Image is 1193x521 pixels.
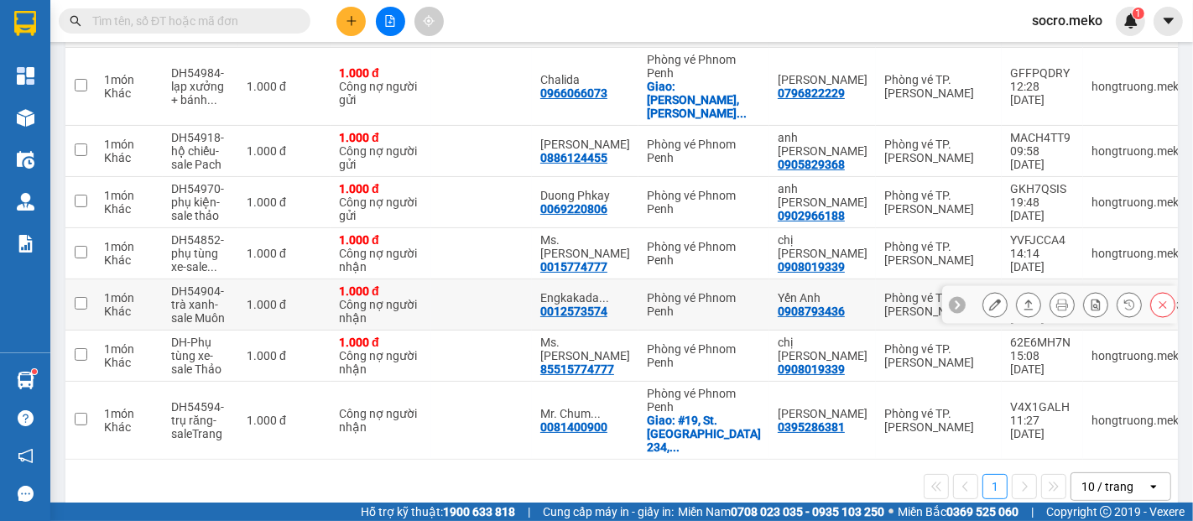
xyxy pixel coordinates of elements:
[1091,144,1185,158] div: hongtruong.meko
[171,284,230,325] div: DH54904-trà xanh-sale Muôn
[171,182,230,222] div: DH54970-phụ kiện-sale thảo
[540,86,607,100] div: 0966066073
[946,505,1018,518] strong: 0369 525 060
[982,292,1008,317] div: Sửa đơn hàng
[884,291,993,318] div: Phòng vé TP. [PERSON_NAME]
[247,414,322,427] div: 1.000 đ
[543,503,674,521] span: Cung cấp máy in - giấy in:
[982,474,1008,499] button: 1
[247,80,322,93] div: 1.000 đ
[339,349,423,376] div: Công nợ người nhận
[540,305,607,318] div: 0012573574
[647,291,761,318] div: Phòng vé Phnom Penh
[1010,66,1075,80] div: GFFPQDRY
[339,144,423,171] div: Công nợ người gửi
[647,138,761,164] div: Phòng vé Phnom Penh
[778,362,845,376] div: 0908019339
[361,503,515,521] span: Hỗ trợ kỹ thuật:
[778,420,845,434] div: 0395286381
[104,342,154,356] div: 1 món
[104,138,154,151] div: 1 món
[1010,284,1075,298] div: GMNA17MT
[207,260,217,274] span: ...
[1010,400,1075,414] div: V4X1GALH
[1010,414,1075,440] div: 11:27 [DATE]
[1010,233,1075,247] div: YVFJCCA4
[104,420,154,434] div: Khác
[104,407,154,420] div: 1 món
[104,356,154,369] div: Khác
[647,53,761,80] div: Phòng vé Phnom Penh
[339,182,423,195] div: 1.000 đ
[1018,10,1116,31] span: socro.meko
[1154,7,1183,36] button: caret-down
[247,298,322,311] div: 1.000 đ
[17,235,34,253] img: solution-icon
[17,193,34,211] img: warehouse-icon
[104,240,154,253] div: 1 món
[17,151,34,169] img: warehouse-icon
[647,189,761,216] div: Phòng vé Phnom Penh
[1147,480,1160,493] svg: open
[778,305,845,318] div: 0908793436
[540,73,630,86] div: Chalida
[599,291,609,305] span: ...
[1016,292,1041,317] div: Giao hàng
[346,15,357,27] span: plus
[731,505,884,518] strong: 0708 023 035 - 0935 103 250
[17,372,34,389] img: warehouse-icon
[884,73,993,100] div: Phòng vé TP. [PERSON_NAME]
[1123,13,1138,29] img: icon-new-feature
[247,247,322,260] div: 1.000 đ
[414,7,444,36] button: aim
[104,86,154,100] div: Khác
[778,131,867,158] div: anh Sang
[92,12,290,30] input: Tìm tên, số ĐT hoặc mã đơn
[884,189,993,216] div: Phòng vé TP. [PERSON_NAME]
[540,189,630,202] div: Duong Phkay
[778,158,845,171] div: 0905829368
[1091,349,1185,362] div: hongtruong.meko
[104,189,154,202] div: 1 món
[678,503,884,521] span: Miền Nam
[1010,247,1075,274] div: 14:14 [DATE]
[104,151,154,164] div: Khác
[339,284,423,298] div: 1.000 đ
[14,11,36,36] img: logo-vxr
[339,407,423,434] div: Công nợ người nhận
[339,195,423,222] div: Công nợ người gửi
[17,67,34,85] img: dashboard-icon
[171,336,230,376] div: DH-Phụ tùng xe-sale Thảo
[32,369,37,374] sup: 1
[647,80,761,120] div: Giao: Khan russeykeo,Somgkat russeykeo, Phnom Penh,Home 183
[423,15,435,27] span: aim
[540,420,607,434] div: 0081400900
[104,305,154,318] div: Khác
[1010,144,1075,171] div: 09:58 [DATE]
[898,503,1018,521] span: Miền Bắc
[1133,8,1144,19] sup: 1
[171,233,230,274] div: DH54852-phụ tùng xe-sale Thảo
[884,240,993,267] div: Phòng vé TP. [PERSON_NAME]
[171,400,230,440] div: DH54594-trụ răng-saleTrang
[384,15,396,27] span: file-add
[207,93,217,107] span: ...
[1135,8,1141,19] span: 1
[70,15,81,27] span: search
[18,448,34,464] span: notification
[540,362,614,376] div: 85515774777
[778,260,845,274] div: 0908019339
[1031,503,1034,521] span: |
[647,387,761,414] div: Phòng vé Phnom Penh
[1010,80,1075,107] div: 12:28 [DATE]
[17,109,34,127] img: warehouse-icon
[540,407,630,420] div: Mr. Chum Sorphorn
[336,7,366,36] button: plus
[778,291,867,305] div: Yến Anh
[884,407,993,434] div: Phòng vé TP. [PERSON_NAME]
[339,131,423,144] div: 1.000 đ
[104,253,154,267] div: Khác
[376,7,405,36] button: file-add
[647,414,761,454] div: Giao: #19, St. 233 Corner 234, Sangkat Phsar Doeumkor, Khan Toulkork,
[669,440,680,454] span: ...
